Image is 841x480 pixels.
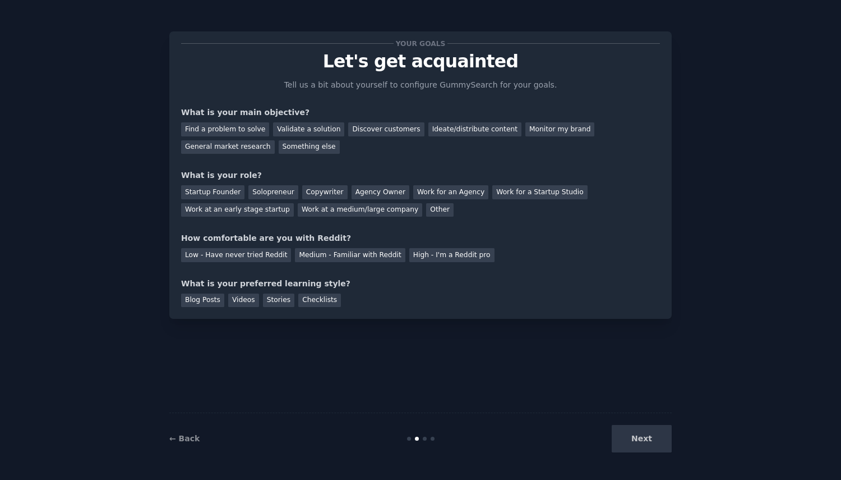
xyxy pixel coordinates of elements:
div: Work for an Agency [413,185,488,199]
a: ← Back [169,434,200,443]
div: What is your main objective? [181,107,660,118]
div: Discover customers [348,122,424,136]
div: What is your role? [181,170,660,181]
div: Copywriter [302,185,348,199]
div: Checklists [298,294,341,308]
div: Stories [263,294,294,308]
div: Work for a Startup Studio [492,185,587,199]
div: Ideate/distribute content [428,122,521,136]
p: Let's get acquainted [181,52,660,71]
div: Work at a medium/large company [298,203,422,217]
div: Find a problem to solve [181,122,269,136]
div: Monitor my brand [525,122,594,136]
div: What is your preferred learning style? [181,278,660,290]
div: Low - Have never tried Reddit [181,248,291,262]
div: Something else [279,140,340,154]
div: Blog Posts [181,294,224,308]
div: High - I'm a Reddit pro [409,248,495,262]
div: Startup Founder [181,185,244,199]
div: Agency Owner [352,185,409,199]
div: Validate a solution [273,122,344,136]
div: General market research [181,140,275,154]
div: Work at an early stage startup [181,203,294,217]
div: Solopreneur [248,185,298,199]
div: Medium - Familiar with Reddit [295,248,405,262]
div: Other [426,203,454,217]
span: Your goals [394,38,447,49]
div: How comfortable are you with Reddit? [181,232,660,244]
div: Videos [228,294,259,308]
p: Tell us a bit about yourself to configure GummySearch for your goals. [279,79,562,91]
